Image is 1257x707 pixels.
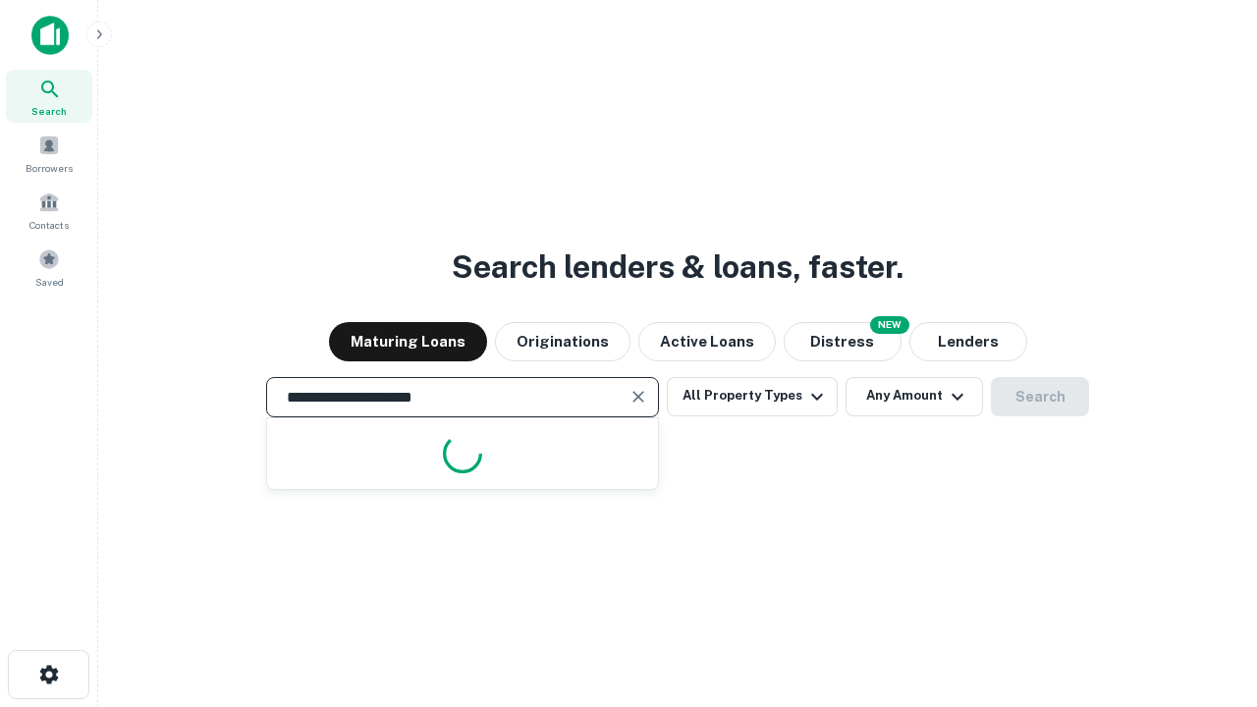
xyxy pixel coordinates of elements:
button: All Property Types [667,377,838,416]
button: Active Loans [638,322,776,361]
button: Search distressed loans with lien and other non-mortgage details. [784,322,902,361]
a: Saved [6,241,92,294]
button: Any Amount [846,377,983,416]
h3: Search lenders & loans, faster. [452,244,903,291]
a: Borrowers [6,127,92,180]
a: Contacts [6,184,92,237]
span: Borrowers [26,160,73,176]
button: Maturing Loans [329,322,487,361]
button: Originations [495,322,630,361]
span: Contacts [29,217,69,233]
button: Clear [625,383,652,410]
img: capitalize-icon.png [31,16,69,55]
span: Search [31,103,67,119]
div: NEW [870,316,909,334]
iframe: Chat Widget [1159,550,1257,644]
button: Lenders [909,322,1027,361]
a: Search [6,70,92,123]
span: Saved [35,274,64,290]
